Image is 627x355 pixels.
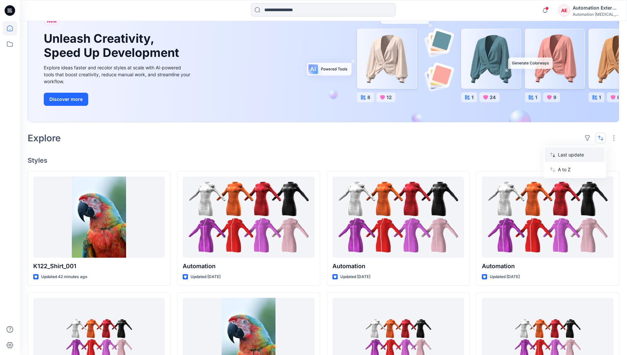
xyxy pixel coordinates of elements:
h1: Unleash Creativity, Speed Up Development [44,32,182,60]
a: Automation [332,177,464,258]
div: Explore ideas faster and recolor styles at scale with AI-powered tools that boost creativity, red... [44,64,192,85]
div: AE [558,5,570,16]
div: Automation External [573,4,619,12]
a: Automation [183,177,314,258]
button: Discover more [44,93,88,106]
p: Updated [DATE] [490,273,520,280]
p: Updated [DATE] [340,273,370,280]
h4: Styles [28,156,619,164]
a: Discover more [44,93,192,106]
a: K122_Shirt_001 [33,177,165,258]
div: Automation [MEDICAL_DATA]... [573,12,619,17]
p: Automation [332,262,464,271]
p: Automation [183,262,314,271]
p: Updated 42 minutes ago [41,273,87,280]
p: A to Z [558,166,599,173]
span: New [47,17,57,25]
p: Automation [482,262,614,271]
p: K122_Shirt_001 [33,262,165,271]
p: Updated [DATE] [191,273,221,280]
p: Last update [558,151,599,158]
a: Automation [482,177,614,258]
h2: Explore [28,133,61,143]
